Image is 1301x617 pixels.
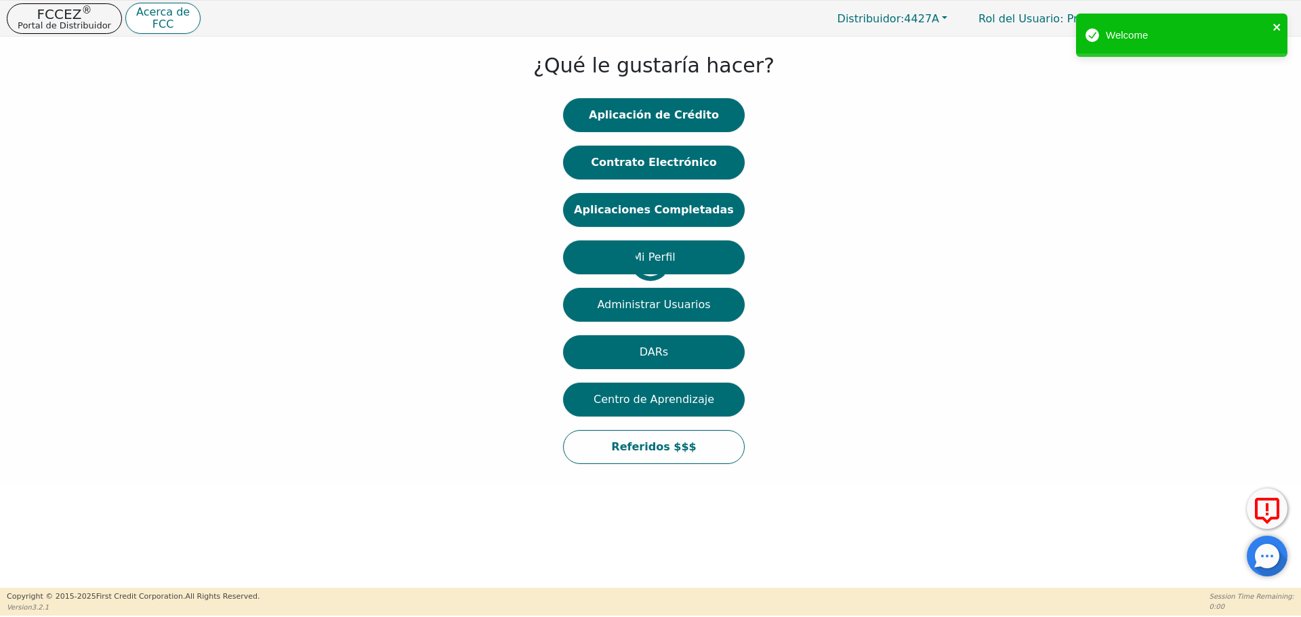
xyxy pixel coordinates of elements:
p: Session Time Remaining: [1210,591,1294,601]
p: Portal de Distribuidor [18,21,111,30]
button: Acerca deFCC [125,3,201,35]
a: Rol del Usuario: Primario [965,5,1126,32]
span: 4427A [838,12,939,25]
button: Distribuidor:4427A [823,8,962,29]
sup: ® [81,4,91,16]
span: Rol del Usuario : [978,12,1063,25]
button: close [1273,19,1282,35]
p: Primario [965,5,1126,32]
div: Welcome [1106,28,1268,43]
p: FCCEZ [18,7,111,21]
p: FCC [136,19,190,30]
span: All Rights Reserved. [185,592,260,601]
p: Acerca de [136,7,190,18]
p: 0:00 [1210,601,1294,612]
p: Copyright © 2015- 2025 First Credit Corporation. [7,591,260,603]
span: Distribuidor: [838,12,905,25]
button: Reportar Error a FCC [1247,488,1287,529]
button: FCCEZ®Portal de Distribuidor [7,3,122,34]
button: 4427A:[PERSON_NAME] [1129,8,1294,29]
p: Version 3.2.1 [7,602,260,612]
